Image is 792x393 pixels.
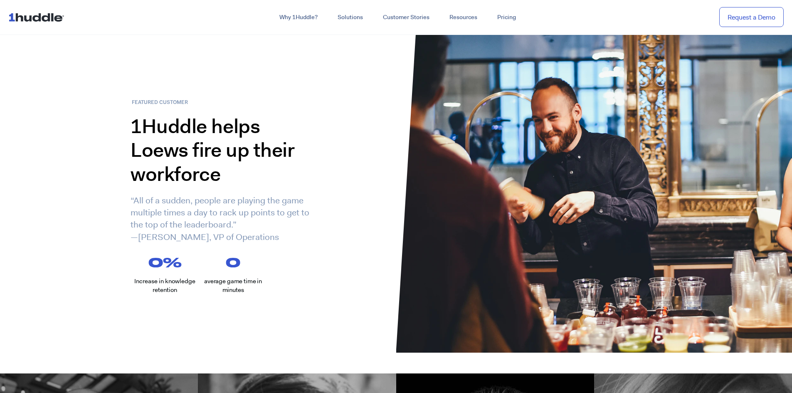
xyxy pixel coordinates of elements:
[131,114,313,186] h1: 1Huddle helps Loews fire up their workforce
[163,256,198,269] span: %
[439,10,487,25] a: Resources
[269,10,328,25] a: Why 1Huddle?
[719,7,784,27] a: Request a Demo
[132,277,198,294] p: Increase in knowledge retention
[132,100,211,105] h6: Featured customer
[8,9,68,25] img: ...
[373,10,439,25] a: Customer Stories
[148,256,163,269] span: 0
[131,195,313,244] p: “All of a sudden, people are playing the game multiple times a day to rack up points to get to th...
[202,277,264,294] h2: average game time in minutes
[328,10,373,25] a: Solutions
[226,256,240,269] span: 0
[487,10,526,25] a: Pricing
